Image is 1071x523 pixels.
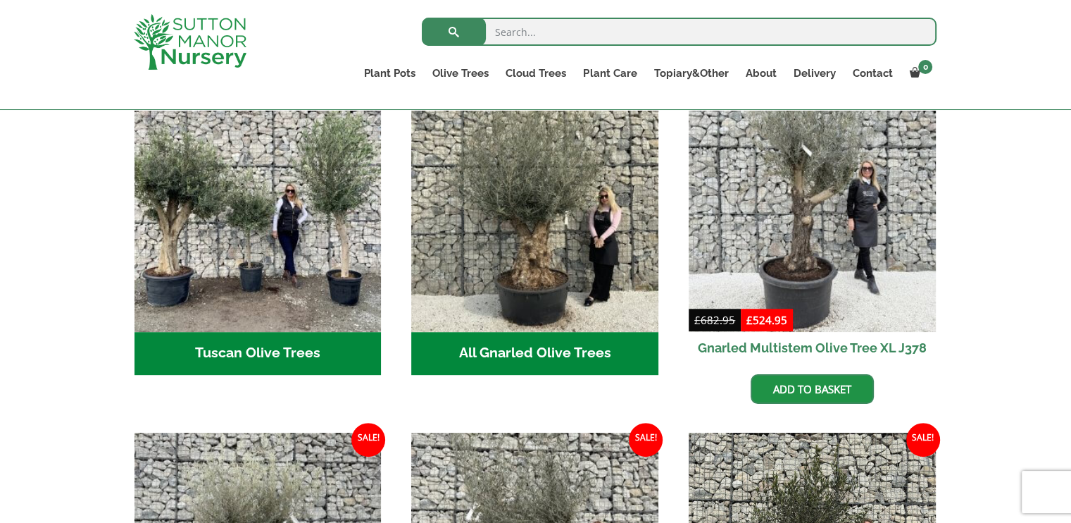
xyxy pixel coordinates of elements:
[424,63,497,83] a: Olive Trees
[751,374,874,404] a: Add to basket: “Gnarled Multistem Olive Tree XL J378”
[906,423,940,457] span: Sale!
[746,313,787,327] bdi: 524.95
[689,332,936,364] h2: Gnarled Multistem Olive Tree XL J378
[629,423,663,457] span: Sale!
[356,63,424,83] a: Plant Pots
[411,85,658,332] img: All Gnarled Olive Trees
[497,63,575,83] a: Cloud Trees
[351,423,385,457] span: Sale!
[901,63,937,83] a: 0
[411,85,658,375] a: Visit product category All Gnarled Olive Trees
[689,85,936,332] img: Gnarled Multistem Olive Tree XL J378
[784,63,844,83] a: Delivery
[422,18,937,46] input: Search...
[694,313,735,327] bdi: 682.95
[918,60,932,74] span: 0
[844,63,901,83] a: Contact
[134,85,382,332] img: Tuscan Olive Trees
[134,14,246,70] img: logo
[134,332,382,376] h2: Tuscan Olive Trees
[645,63,737,83] a: Topiary&Other
[134,85,382,375] a: Visit product category Tuscan Olive Trees
[689,85,936,364] a: Sale! Gnarled Multistem Olive Tree XL J378
[694,313,701,327] span: £
[575,63,645,83] a: Plant Care
[746,313,753,327] span: £
[737,63,784,83] a: About
[411,332,658,376] h2: All Gnarled Olive Trees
